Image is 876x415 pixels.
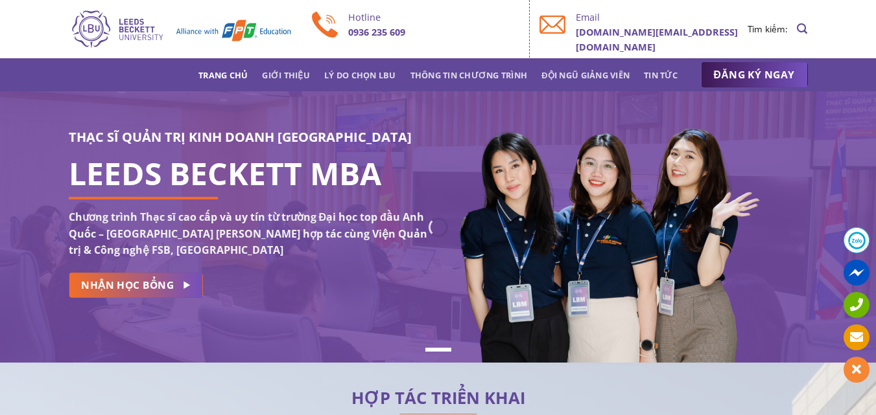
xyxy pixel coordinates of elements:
[262,63,310,87] a: Giới thiệu
[701,62,808,88] a: ĐĂNG KÝ NGAY
[69,127,429,148] h3: THẠC SĨ QUẢN TRỊ KINH DOANH [GEOGRAPHIC_DATA]
[714,67,795,83] span: ĐĂNG KÝ NGAY
[348,10,520,25] p: Hotline
[69,166,429,181] h1: LEEDS BECKETT MBA
[69,273,203,298] a: NHẬN HỌC BỔNG
[425,348,451,352] li: Page dot 1
[69,210,427,257] strong: Chương trình Thạc sĩ cao cấp và uy tín từ trường Đại học top đầu Anh Quốc – [GEOGRAPHIC_DATA] [PE...
[576,26,738,53] b: [DOMAIN_NAME][EMAIL_ADDRESS][DOMAIN_NAME]
[348,26,405,38] b: 0936 235 609
[198,63,248,87] a: Trang chủ
[748,22,788,36] li: Tìm kiếm:
[644,63,678,87] a: Tin tức
[410,63,528,87] a: Thông tin chương trình
[69,8,292,50] img: Thạc sĩ Quản trị kinh doanh Quốc tế
[576,10,748,25] p: Email
[324,63,396,87] a: Lý do chọn LBU
[541,63,630,87] a: Đội ngũ giảng viên
[81,277,174,293] span: NHẬN HỌC BỔNG
[69,392,808,405] h2: HỢP TÁC TRIỂN KHAI
[399,414,477,415] img: line-lbu.jpg
[797,16,807,41] a: Search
